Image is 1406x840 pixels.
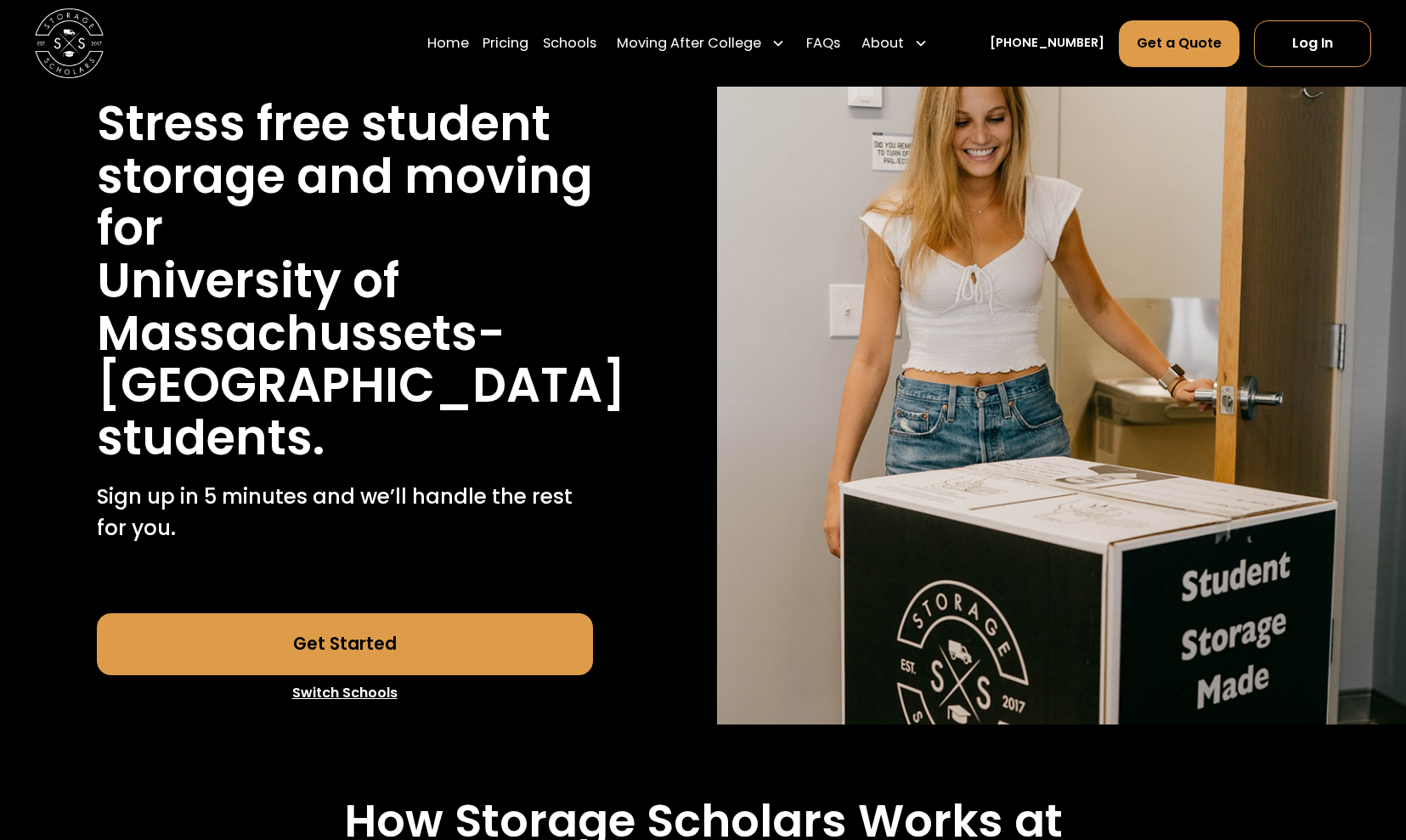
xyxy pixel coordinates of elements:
[97,482,593,544] p: Sign up in 5 minutes and we’ll handle the rest for you.
[806,19,840,67] a: FAQs
[97,613,593,675] a: Get Started
[1119,20,1240,66] a: Get a Quote
[97,675,593,711] a: Switch Schools
[97,412,325,465] h1: students.
[427,19,469,67] a: Home
[35,8,104,77] img: Storage Scholars main logo
[617,33,761,54] div: Moving After College
[97,98,593,255] h1: Stress free student storage and moving for
[610,19,793,67] div: Moving After College
[990,34,1104,52] a: [PHONE_NUMBER]
[1254,20,1372,66] a: Log In
[543,19,596,67] a: Schools
[483,19,528,67] a: Pricing
[97,255,626,412] h1: University of Massachussets-[GEOGRAPHIC_DATA]
[861,33,904,54] div: About
[854,19,935,67] div: About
